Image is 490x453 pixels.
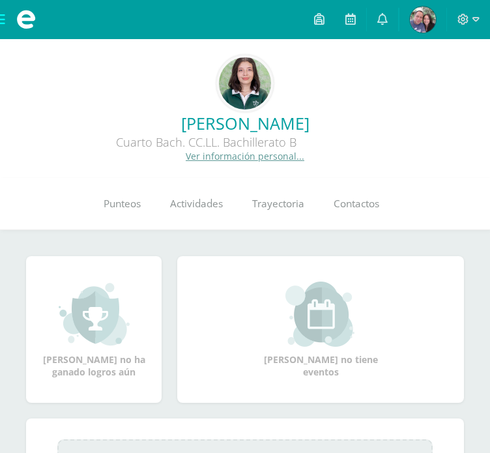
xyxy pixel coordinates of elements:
div: [PERSON_NAME] no tiene eventos [255,282,386,378]
img: b381bdac4676c95086dea37a46e4db4c.png [410,7,436,33]
a: Punteos [89,178,155,230]
a: Contactos [319,178,394,230]
img: achievement_small.png [59,282,130,347]
div: Cuarto Bach. CC.LL. Bachillerato B [10,134,401,150]
a: Trayectoria [237,178,319,230]
a: Ver información personal... [186,150,304,162]
span: Punteos [104,197,141,211]
a: [PERSON_NAME] [10,112,480,134]
span: Contactos [334,197,379,211]
div: [PERSON_NAME] no ha ganado logros aún [39,282,149,378]
a: Actividades [155,178,237,230]
img: event_small.png [285,282,356,347]
span: Trayectoria [252,197,304,211]
img: 9ac96947a5a04288466299e55bb99543.png [219,57,271,110]
span: Actividades [170,197,223,211]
